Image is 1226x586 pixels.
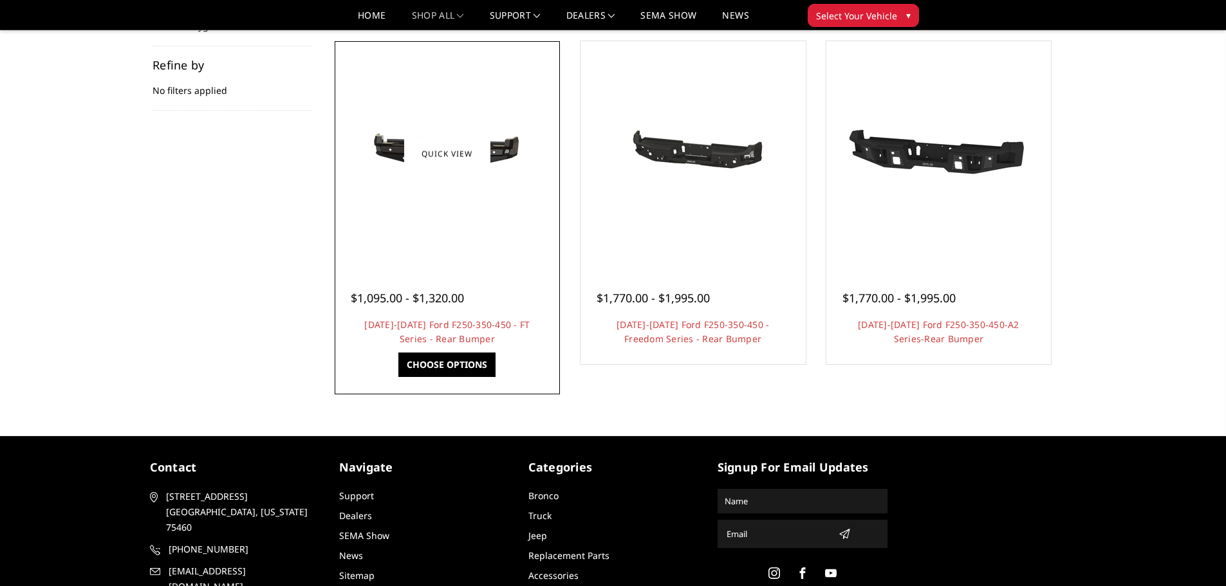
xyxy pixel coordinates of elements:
[338,44,557,263] a: 2023-2025 Ford F250-350-450 - FT Series - Rear Bumper
[906,8,911,22] span: ▾
[842,290,956,306] span: $1,770.00 - $1,995.00
[528,459,698,476] h5: Categories
[566,11,615,30] a: Dealers
[830,44,1048,263] a: 2023-2025 Ford F250-350-450-A2 Series-Rear Bumper 2023-2025 Ford F250-350-450-A2 Series-Rear Bumper
[351,290,464,306] span: $1,095.00 - $1,320.00
[153,59,312,71] h5: Refine by
[528,529,547,542] a: Jeep
[150,542,320,557] a: [PHONE_NUMBER]
[584,44,803,263] a: 2023-2025 Ford F250-350-450 - Freedom Series - Rear Bumper 2023-2025 Ford F250-350-450 - Freedom ...
[721,524,833,544] input: Email
[412,11,464,30] a: shop all
[339,509,372,522] a: Dealers
[617,318,769,345] a: [DATE]-[DATE] Ford F250-350-450 - Freedom Series - Rear Bumper
[528,569,579,581] a: Accessories
[528,549,609,562] a: Replacement Parts
[339,549,363,562] a: News
[1162,524,1226,586] iframe: Chat Widget
[720,491,886,511] input: Name
[816,9,897,23] span: Select Your Vehicle
[722,11,748,30] a: News
[153,59,312,111] div: No filters applied
[835,96,1041,212] img: 2023-2025 Ford F250-350-450-A2 Series-Rear Bumper
[404,138,490,169] a: Quick view
[490,11,541,30] a: Support
[150,459,320,476] h5: contact
[718,459,887,476] h5: signup for email updates
[597,290,710,306] span: $1,770.00 - $1,995.00
[640,11,696,30] a: SEMA Show
[169,542,318,557] span: [PHONE_NUMBER]
[166,489,315,535] span: [STREET_ADDRESS] [GEOGRAPHIC_DATA], [US_STATE] 75460
[364,318,530,345] a: [DATE]-[DATE] Ford F250-350-450 - FT Series - Rear Bumper
[858,318,1019,345] a: [DATE]-[DATE] Ford F250-350-450-A2 Series-Rear Bumper
[339,569,375,581] a: Sitemap
[528,509,552,522] a: Truck
[339,459,509,476] h5: Navigate
[808,4,919,27] button: Select Your Vehicle
[339,490,374,502] a: Support
[528,490,559,502] a: Bronco
[358,11,385,30] a: Home
[339,529,389,542] a: SEMA Show
[398,353,496,377] a: Choose Options
[344,105,550,203] img: 2023-2025 Ford F250-350-450 - FT Series - Rear Bumper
